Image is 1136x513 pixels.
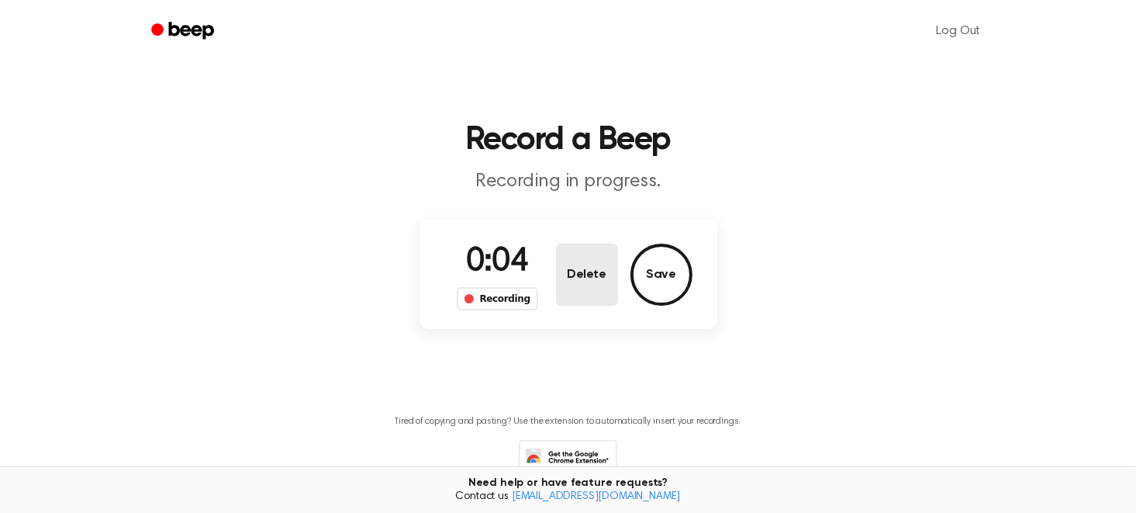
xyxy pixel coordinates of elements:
[457,287,538,310] div: Recording
[556,244,618,306] button: Delete Audio Record
[140,16,228,47] a: Beep
[921,12,996,50] a: Log Out
[271,169,866,195] p: Recording in progress.
[630,244,692,306] button: Save Audio Record
[466,246,528,279] span: 0:04
[512,491,681,502] a: [EMAIL_ADDRESS][DOMAIN_NAME]
[395,416,741,428] p: Tired of copying and pasting? Use the extension to automatically insert your recordings.
[9,490,1127,504] span: Contact us
[171,124,965,157] h1: Record a Beep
